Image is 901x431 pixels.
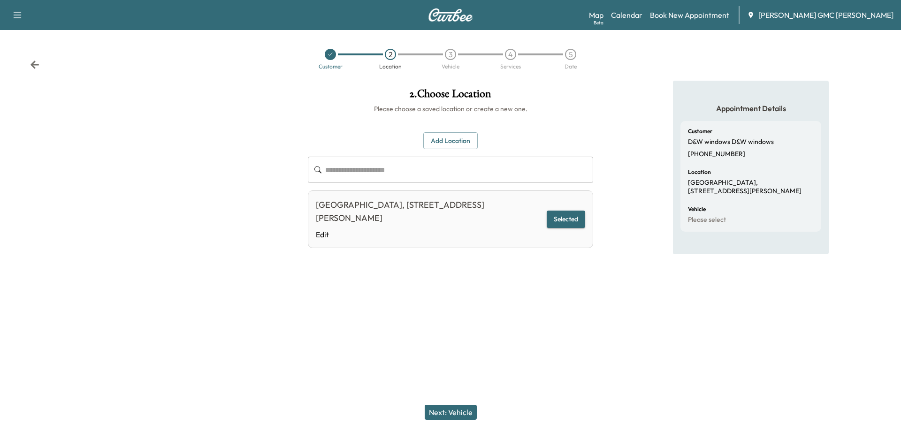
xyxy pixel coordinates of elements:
[379,64,402,69] div: Location
[758,9,893,21] span: [PERSON_NAME] GMC [PERSON_NAME]
[589,9,603,21] a: MapBeta
[425,405,477,420] button: Next: Vehicle
[650,9,729,21] a: Book New Appointment
[688,169,711,175] h6: Location
[505,49,516,60] div: 4
[316,198,542,225] div: [GEOGRAPHIC_DATA], [STREET_ADDRESS][PERSON_NAME]
[308,104,593,113] h6: Please choose a saved location or create a new one.
[308,88,593,104] h1: 2 . Choose Location
[442,64,459,69] div: Vehicle
[445,49,456,60] div: 3
[428,8,473,22] img: Curbee Logo
[680,103,821,113] h5: Appointment Details
[30,60,39,69] div: Back
[688,150,745,159] p: [PHONE_NUMBER]
[688,179,814,195] p: [GEOGRAPHIC_DATA], [STREET_ADDRESS][PERSON_NAME]
[423,132,478,150] button: Add Location
[565,64,577,69] div: Date
[611,9,642,21] a: Calendar
[688,129,712,134] h6: Customer
[500,64,521,69] div: Services
[688,206,706,212] h6: Vehicle
[547,211,585,228] button: Selected
[319,64,343,69] div: Customer
[594,19,603,26] div: Beta
[316,229,542,240] a: Edit
[688,138,774,146] p: D&W windows D&W windows
[688,216,726,224] p: Please select
[565,49,576,60] div: 5
[385,49,396,60] div: 2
